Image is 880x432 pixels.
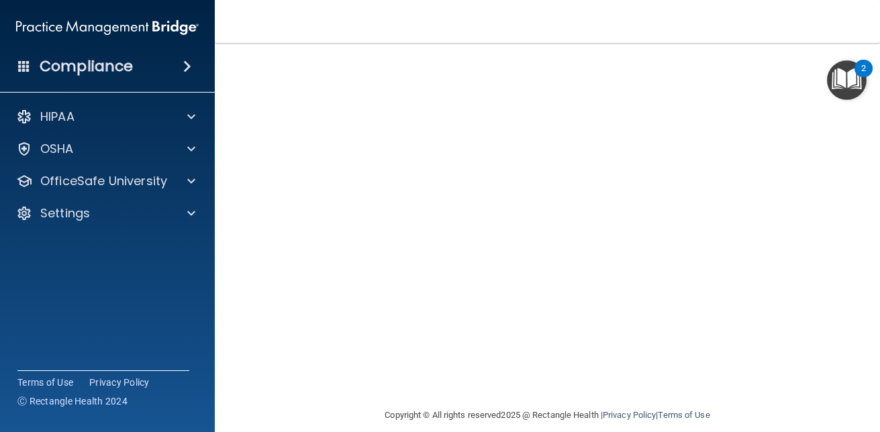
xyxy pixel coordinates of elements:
[603,410,656,420] a: Privacy Policy
[16,141,195,157] a: OSHA
[17,376,73,389] a: Terms of Use
[17,394,128,408] span: Ⓒ Rectangle Health 2024
[40,173,167,189] p: OfficeSafe University
[40,57,133,76] h4: Compliance
[861,68,866,86] div: 2
[40,141,74,157] p: OSHA
[16,173,195,189] a: OfficeSafe University
[40,205,90,221] p: Settings
[658,410,710,420] a: Terms of Use
[16,205,195,221] a: Settings
[16,109,195,125] a: HIPAA
[827,60,867,100] button: Open Resource Center, 2 new notifications
[40,109,75,125] p: HIPAA
[16,14,199,41] img: PMB logo
[89,376,150,389] a: Privacy Policy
